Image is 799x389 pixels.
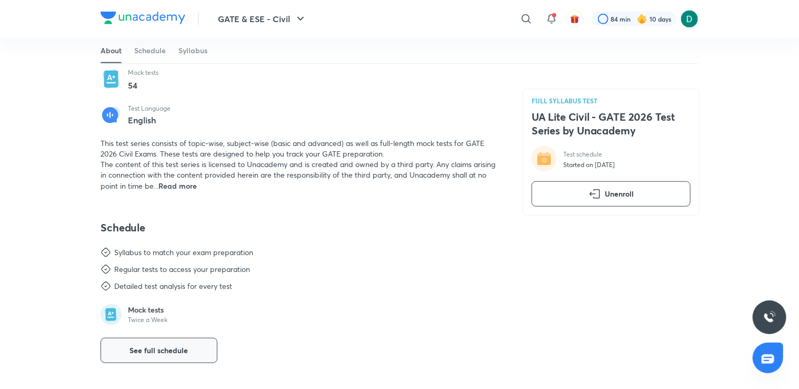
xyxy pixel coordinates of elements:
[101,221,497,235] h4: Schedule
[134,38,166,63] a: Schedule
[212,8,313,30] button: GATE & ESE - Civil
[681,10,698,28] img: Diksha Mishra
[158,181,197,191] span: Read more
[114,247,253,258] div: Syllabus to match your exam preparation
[128,104,171,113] p: Test Language
[532,98,691,104] p: FULL SYLLABUS TEST
[532,110,691,138] h4: UA Lite Civil - GATE 2026 Test Series by Unacademy
[605,189,634,199] span: Unenroll
[130,345,188,356] span: See full schedule
[114,264,250,275] div: Regular tests to access your preparation
[563,150,615,159] p: Test schedule
[128,69,158,77] p: Mock tests
[637,14,647,24] img: streak
[114,281,232,291] div: Detailed test analysis for every test
[128,115,171,125] p: English
[101,138,495,191] span: This test series consists of topic-wise, subject-wise (basic and advanced) as well as full-length...
[101,38,122,63] a: About
[566,11,583,27] button: avatar
[101,338,217,363] button: See full schedule
[763,311,776,324] img: ttu
[128,305,167,315] p: Mock tests
[101,12,185,24] img: Company Logo
[178,38,207,63] a: Syllabus
[563,161,615,169] p: Started on [DATE]
[532,181,691,207] button: Unenroll
[570,14,580,24] img: avatar
[101,12,185,27] a: Company Logo
[128,316,167,324] p: Twice a Week
[128,79,158,92] p: 54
